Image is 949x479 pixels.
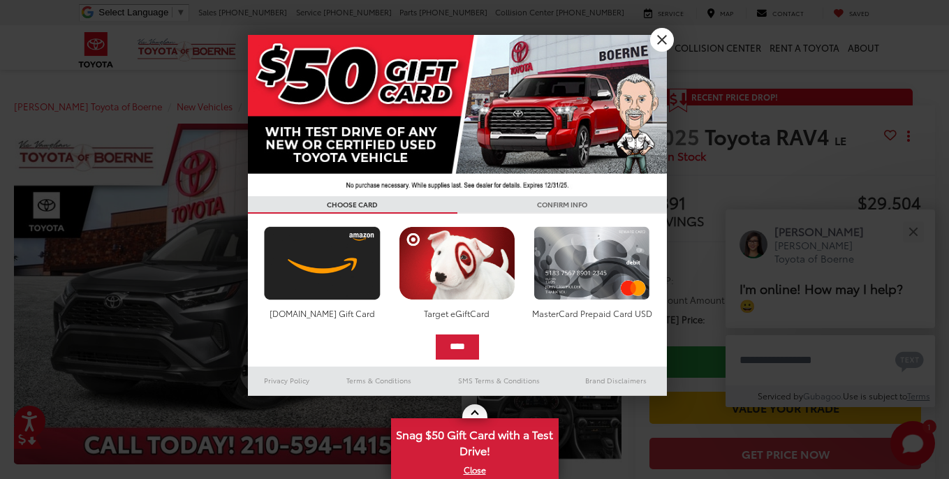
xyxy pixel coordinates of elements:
a: Terms & Conditions [325,372,432,389]
img: amazoncard.png [260,226,384,300]
span: Snag $50 Gift Card with a Test Drive! [392,420,557,462]
h3: CHOOSE CARD [248,196,457,214]
h3: CONFIRM INFO [457,196,667,214]
div: Target eGiftCard [395,307,519,319]
div: MasterCard Prepaid Card USD [530,307,654,319]
div: [DOMAIN_NAME] Gift Card [260,307,384,319]
a: Privacy Policy [248,372,326,389]
a: SMS Terms & Conditions [433,372,565,389]
img: 42635_top_851395.jpg [248,35,667,196]
img: targetcard.png [395,226,519,300]
img: mastercard.png [530,226,654,300]
a: Brand Disclaimers [565,372,667,389]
